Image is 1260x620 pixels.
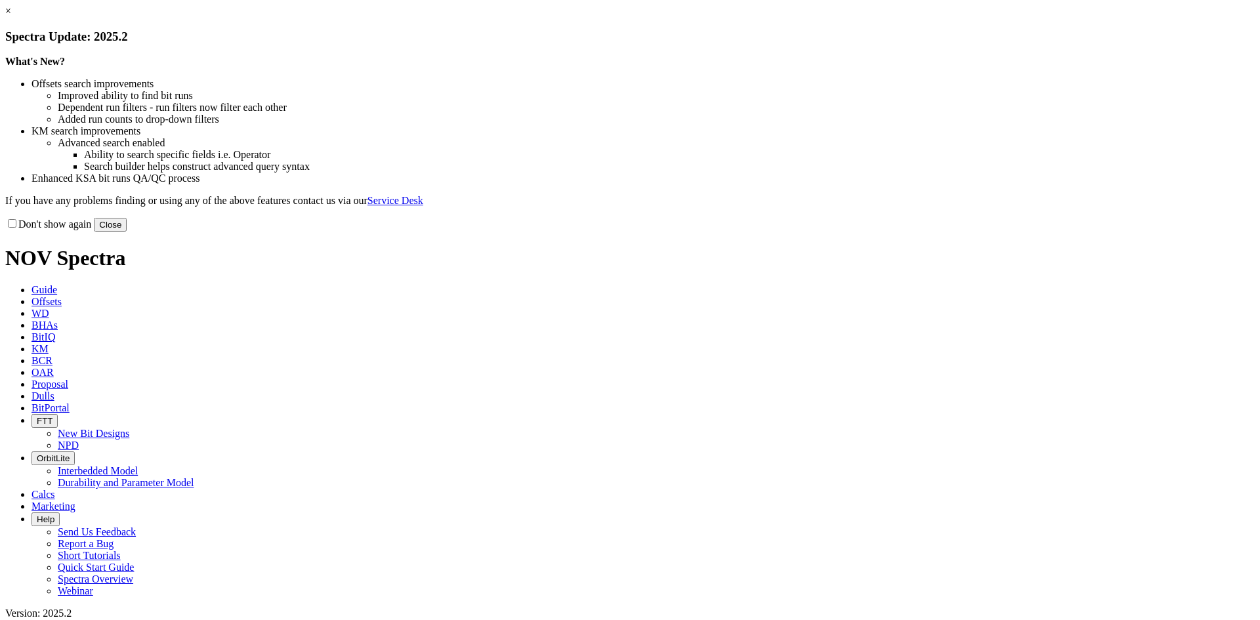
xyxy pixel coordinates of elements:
li: Improved ability to find bit runs [58,90,1255,102]
a: New Bit Designs [58,428,129,439]
span: Proposal [31,379,68,390]
a: × [5,5,11,16]
input: Don't show again [8,219,16,228]
span: BitPortal [31,402,70,413]
span: Marketing [31,501,75,512]
label: Don't show again [5,218,91,230]
h1: NOV Spectra [5,246,1255,270]
li: Advanced search enabled [58,137,1255,149]
a: Interbedded Model [58,465,138,476]
a: NPD [58,440,79,451]
a: Short Tutorials [58,550,121,561]
span: BitIQ [31,331,55,342]
a: Durability and Parameter Model [58,477,194,488]
button: Close [94,218,127,232]
span: Help [37,514,54,524]
span: Guide [31,284,57,295]
strong: What's New? [5,56,65,67]
li: Dependent run filters - run filters now filter each other [58,102,1255,114]
a: Report a Bug [58,538,114,549]
div: Version: 2025.2 [5,608,1255,619]
li: Search builder helps construct advanced query syntax [84,161,1255,173]
span: KM [31,343,49,354]
span: OrbitLite [37,453,70,463]
li: Ability to search specific fields i.e. Operator [84,149,1255,161]
li: Added run counts to drop-down filters [58,114,1255,125]
a: Webinar [58,585,93,596]
h3: Spectra Update: 2025.2 [5,30,1255,44]
span: Dulls [31,390,54,402]
a: Spectra Overview [58,573,133,585]
span: BHAs [31,320,58,331]
span: Offsets [31,296,62,307]
a: Send Us Feedback [58,526,136,537]
span: BCR [31,355,52,366]
li: Enhanced KSA bit runs QA/QC process [31,173,1255,184]
a: Service Desk [367,195,423,206]
li: KM search improvements [31,125,1255,137]
a: Quick Start Guide [58,562,134,573]
span: WD [31,308,49,319]
span: FTT [37,416,52,426]
p: If you have any problems finding or using any of the above features contact us via our [5,195,1255,207]
span: OAR [31,367,54,378]
span: Calcs [31,489,55,500]
li: Offsets search improvements [31,78,1255,90]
